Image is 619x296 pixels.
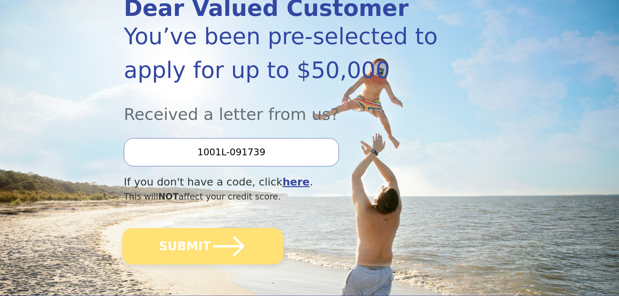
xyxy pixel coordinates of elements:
[158,191,179,201] span: NOT
[124,87,440,126] div: Received a letter from us?
[282,176,310,188] a: here
[124,138,339,166] input: Enter your Offer Code:
[124,190,440,203] div: This will affect your credit score.
[122,228,283,264] button: SUBMIT
[124,19,440,87] div: You’ve been pre-selected to apply for up to $50,000
[124,174,440,190] div: If you don't have a code, click .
